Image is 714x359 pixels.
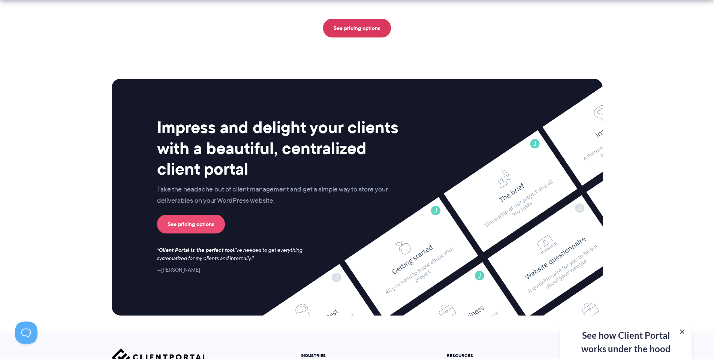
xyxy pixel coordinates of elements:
h5: RESOURCES [447,353,490,358]
h2: Impress and delight your clients with a beautiful, centralized client portal [157,117,404,179]
a: See pricing options [157,215,225,233]
iframe: Toggle Customer Support [15,322,37,344]
cite: [PERSON_NAME] [157,266,200,274]
p: I've needed to get everything systematized for my clients and internally. [157,246,310,263]
h5: INDUSTRIES [301,353,376,358]
p: Take the headache out of client management and get a simple way to store your deliverables on you... [157,184,404,206]
a: See pricing options [323,19,391,37]
strong: Client Portal is the perfect tool [159,246,234,254]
